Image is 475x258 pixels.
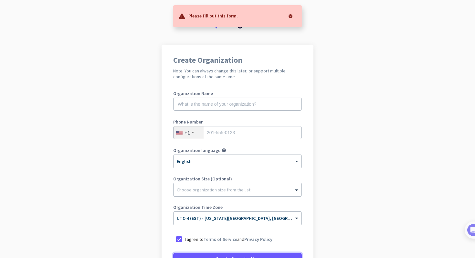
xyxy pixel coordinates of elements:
[204,236,237,242] a: Terms of Service
[173,177,302,181] label: Organization Size (Optional)
[173,126,302,139] input: 201-555-0123
[185,129,190,136] div: +1
[173,68,302,80] h2: Note: You can always change this later, or support multiple configurations at the same time
[188,12,238,19] p: Please fill out this form.
[173,148,220,153] label: Organization language
[185,236,272,242] p: I agree to and
[173,120,302,124] label: Phone Number
[173,56,302,64] h1: Create Organization
[173,98,302,111] input: What is the name of your organization?
[173,91,302,96] label: Organization Name
[222,148,226,153] i: help
[244,236,272,242] a: Privacy Policy
[173,205,302,210] label: Organization Time Zone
